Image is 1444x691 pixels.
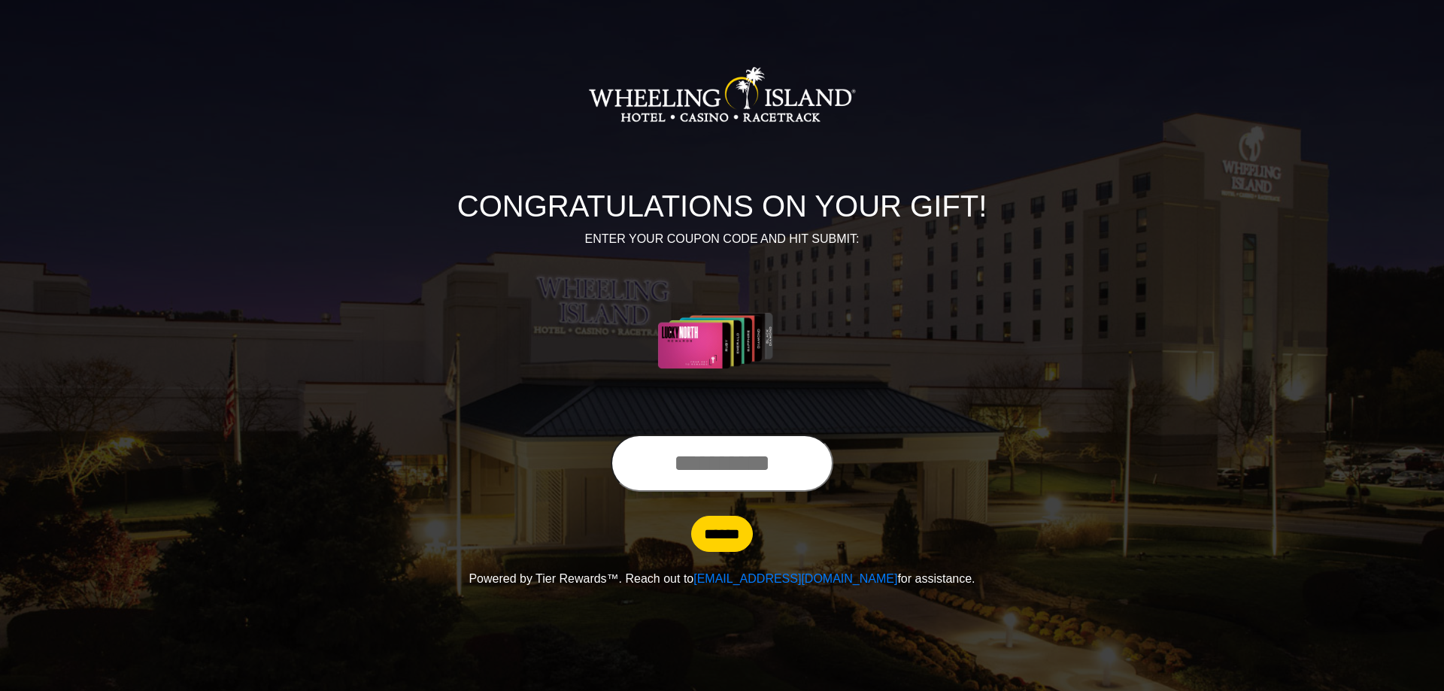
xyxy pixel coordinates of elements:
[305,230,1139,248] p: ENTER YOUR COUPON CODE AND HIT SUBMIT:
[469,572,975,585] span: Powered by Tier Rewards™. Reach out to for assistance.
[622,266,823,417] img: Center Image
[693,572,897,585] a: [EMAIL_ADDRESS][DOMAIN_NAME]
[305,188,1139,224] h1: CONGRATULATIONS ON YOUR GIFT!
[588,20,856,170] img: Logo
